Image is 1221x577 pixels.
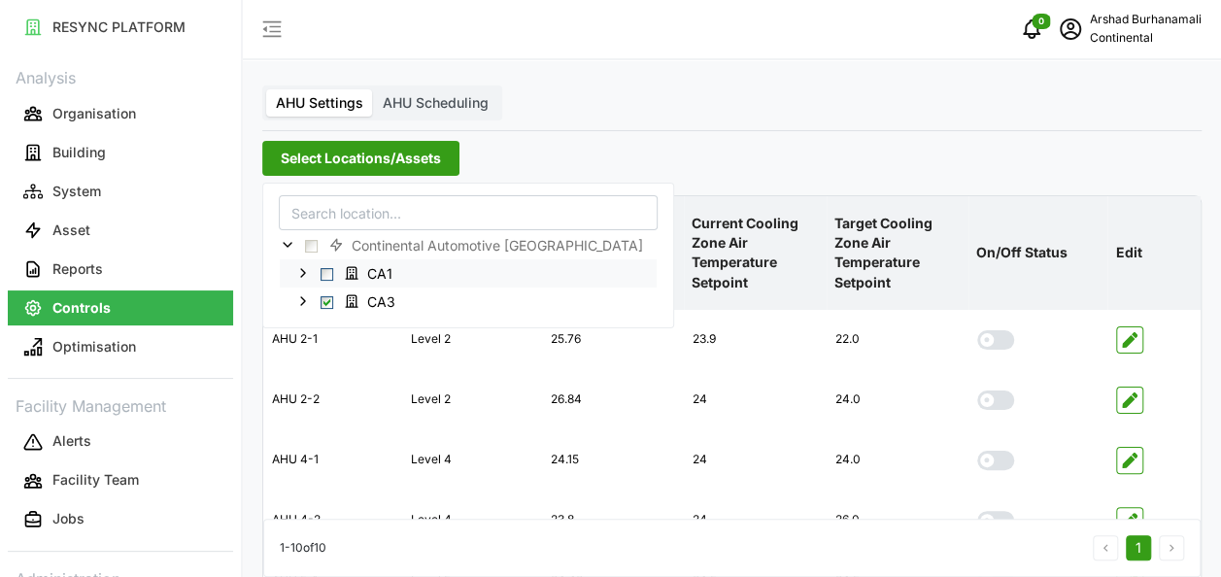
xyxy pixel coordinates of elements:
[52,509,85,528] p: Jobs
[52,298,111,318] p: Controls
[1051,10,1090,49] button: schedule
[685,376,825,424] div: 24
[8,174,233,209] button: System
[52,221,90,240] p: Asset
[8,423,233,461] a: Alerts
[264,316,401,363] div: AHU 2-1
[52,143,106,162] p: Building
[262,183,674,328] div: Select Locations/Assets
[52,470,139,490] p: Facility Team
[8,463,233,498] button: Facility Team
[8,327,233,366] a: Optimisation
[1090,11,1202,29] p: Arshad Burhanamali
[8,290,233,325] button: Controls
[321,234,657,257] span: Continental Automotive Singapore
[8,424,233,459] button: Alerts
[828,496,967,544] div: 26.0
[305,240,318,253] span: Select Continental Automotive Singapore
[403,496,541,544] div: Level 4
[543,496,683,544] div: 23.8
[972,227,1103,278] p: On/Off Status
[383,94,489,111] span: AHU Scheduling
[8,96,233,131] button: Organisation
[336,289,409,313] span: CA3
[1038,15,1044,28] span: 0
[688,198,822,308] p: Current Cooling Zone Air Temperature Setpoint
[1090,29,1202,48] p: Continental
[8,133,233,172] a: Building
[262,141,459,176] button: Select Locations/Assets
[264,496,401,544] div: AHU 4-2
[8,288,233,327] a: Controls
[321,268,333,281] span: Select CA1
[8,10,233,45] button: RESYNC PLATFORM
[8,8,233,47] a: RESYNC PLATFORM
[52,104,136,123] p: Organisation
[685,496,825,544] div: 24
[264,436,401,484] div: AHU 4-1
[352,237,643,256] span: Continental Automotive [GEOGRAPHIC_DATA]
[1126,535,1151,560] button: 1
[543,376,683,424] div: 26.84
[828,316,967,363] div: 22.0
[336,262,406,286] span: CA1
[8,390,233,419] p: Facility Management
[8,94,233,133] a: Organisation
[321,296,333,309] span: Select CA3
[8,461,233,500] a: Facility Team
[8,211,233,250] a: Asset
[403,376,541,424] div: Level 2
[8,172,233,211] a: System
[279,195,658,230] input: Search location...
[8,329,233,364] button: Optimisation
[543,436,683,484] div: 24.15
[8,62,233,90] p: Analysis
[281,142,441,175] span: Select Locations/Assets
[1012,10,1051,49] button: notifications
[543,316,683,363] div: 25.76
[280,539,326,558] p: 1 - 10 of 10
[403,316,541,363] div: Level 2
[367,292,395,312] span: CA3
[52,17,186,37] p: RESYNC PLATFORM
[367,265,392,285] span: CA1
[8,250,233,288] a: Reports
[831,198,965,308] p: Target Cooling Zone Air Temperature Setpoint
[685,436,825,484] div: 24
[52,337,136,356] p: Optimisation
[52,431,91,451] p: Alerts
[403,436,541,484] div: Level 4
[8,213,233,248] button: Asset
[8,502,233,537] button: Jobs
[52,259,103,279] p: Reports
[8,135,233,170] button: Building
[1111,227,1197,278] p: Edit
[276,94,363,111] span: AHU Settings
[52,182,101,201] p: System
[828,436,967,484] div: 24.0
[685,316,825,363] div: 23.9
[828,376,967,424] div: 24.0
[264,376,401,424] div: AHU 2-2
[8,500,233,539] a: Jobs
[8,252,233,287] button: Reports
